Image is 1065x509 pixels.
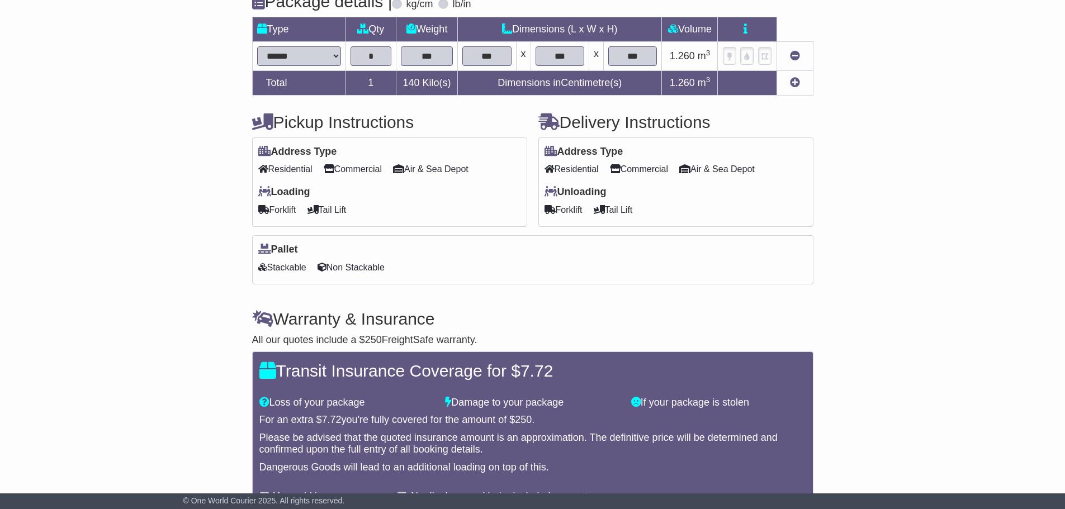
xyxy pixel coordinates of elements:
[258,146,337,158] label: Address Type
[706,49,711,57] sup: 3
[258,186,310,198] label: Loading
[318,259,385,276] span: Non Stackable
[458,17,662,41] td: Dimensions (L x W x H)
[538,113,813,131] h4: Delivery Instructions
[679,160,755,178] span: Air & Sea Depot
[662,17,718,41] td: Volume
[393,160,468,178] span: Air & Sea Depot
[458,70,662,95] td: Dimensions in Centimetre(s)
[706,75,711,84] sup: 3
[545,160,599,178] span: Residential
[589,41,603,70] td: x
[259,432,806,456] div: Please be advised that the quoted insurance amount is an approximation. The definitive price will...
[396,17,458,41] td: Weight
[790,77,800,88] a: Add new item
[259,361,806,380] h4: Transit Insurance Coverage for $
[670,77,695,88] span: 1.260
[594,201,633,218] span: Tail Lift
[324,160,382,178] span: Commercial
[396,70,458,95] td: Kilo(s)
[183,496,345,505] span: © One World Courier 2025. All rights reserved.
[345,70,396,95] td: 1
[258,259,306,276] span: Stackable
[439,397,626,409] div: Damage to your package
[322,414,342,425] span: 7.72
[403,77,420,88] span: 140
[520,361,553,380] span: 7.72
[259,462,806,474] div: Dangerous Goods will lead to an additional loading on top of this.
[252,17,345,41] td: Type
[626,397,812,409] div: If your package is stolen
[273,491,386,503] label: Yes, add insurance cover
[259,414,806,426] div: For an extra $ you're fully covered for the amount of $ .
[698,77,711,88] span: m
[698,50,711,61] span: m
[515,414,532,425] span: 250
[545,186,607,198] label: Unloading
[610,160,668,178] span: Commercial
[258,160,313,178] span: Residential
[252,70,345,95] td: Total
[252,113,527,131] h4: Pickup Instructions
[545,146,623,158] label: Address Type
[365,334,382,345] span: 250
[790,50,800,61] a: Remove this item
[345,17,396,41] td: Qty
[545,201,583,218] span: Forklift
[670,50,695,61] span: 1.260
[254,397,440,409] div: Loss of your package
[258,201,296,218] span: Forklift
[252,334,813,346] div: All our quotes include a $ FreightSafe warranty.
[411,491,592,503] label: No, I'm happy with the included warranty
[258,244,298,256] label: Pallet
[516,41,531,70] td: x
[252,310,813,328] h4: Warranty & Insurance
[307,201,347,218] span: Tail Lift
